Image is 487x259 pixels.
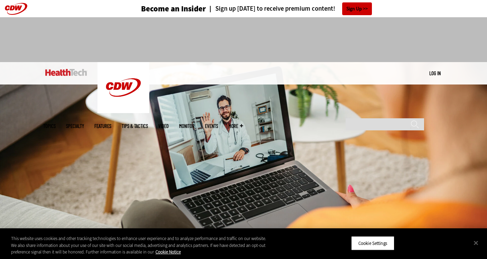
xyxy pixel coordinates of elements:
span: More [228,123,243,129]
img: Home [97,62,149,113]
a: MonITor [179,123,195,129]
a: Video [158,123,169,129]
a: Tips & Tactics [122,123,148,129]
button: Cookie Settings [351,236,394,250]
a: Sign Up [342,2,372,15]
div: User menu [429,70,441,77]
iframe: advertisement [118,24,369,55]
a: Become an Insider [115,5,206,13]
button: Close [468,235,484,250]
h3: Become an Insider [141,5,206,13]
div: This website uses cookies and other tracking technologies to enhance user experience and to analy... [11,235,268,256]
a: Log in [429,70,441,76]
span: Topics [43,123,56,129]
a: Sign up [DATE] to receive premium content! [206,6,335,12]
img: Home [45,69,87,76]
a: Events [205,123,218,129]
span: Specialty [66,123,84,129]
a: CDW [97,108,149,115]
a: More information about your privacy [156,249,181,255]
a: Features [94,123,111,129]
